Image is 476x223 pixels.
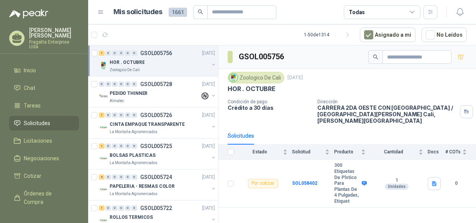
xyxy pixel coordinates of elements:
[125,205,131,211] div: 0
[140,50,172,56] p: GSOL005756
[110,160,158,166] p: La Montaña Agromercados
[99,123,108,132] img: Company Logo
[229,73,238,82] img: Company Logo
[24,119,50,127] span: Solicitudes
[422,28,467,42] button: No Leídos
[202,143,215,150] p: [DATE]
[29,28,79,38] p: [PERSON_NAME] [PERSON_NAME]
[24,172,41,180] span: Cotizar
[125,143,131,149] div: 0
[228,132,254,140] div: Solicitudes
[370,149,417,155] span: Cantidad
[9,116,79,130] a: Solicitudes
[118,50,124,56] div: 0
[131,81,137,87] div: 0
[385,184,409,190] div: Unidades
[125,50,131,56] div: 0
[99,81,105,87] div: 0
[99,49,217,73] a: 1 0 0 0 0 0 GSOL005756[DATE] Company LogoHOR . OCTUBREZoologico De Cali
[9,169,79,183] a: Cotizar
[228,72,284,83] div: Zoologico De Cali
[99,61,108,70] img: Company Logo
[99,154,108,163] img: Company Logo
[99,174,105,180] div: 4
[24,66,36,75] span: Inicio
[9,186,79,209] a: Órdenes de Compra
[202,112,215,119] p: [DATE]
[9,81,79,95] a: Chat
[110,98,124,104] p: Almatec
[248,179,278,188] div: Por cotizar
[112,112,118,118] div: 0
[110,59,144,66] p: HOR . OCTUBRE
[105,174,111,180] div: 0
[105,81,111,87] div: 0
[317,99,457,104] p: Dirección
[113,7,162,18] h1: Mis solicitudes
[169,8,187,17] span: 1661
[105,50,111,56] div: 0
[9,9,48,18] img: Logo peakr
[125,81,131,87] div: 0
[228,85,276,93] p: HOR . OCTUBRE
[292,181,317,186] a: SOL058402
[370,177,423,184] b: 1
[349,8,365,16] div: Todas
[304,29,354,41] div: 1 - 50 de 1314
[287,74,303,81] p: [DATE]
[198,9,203,15] span: search
[125,174,131,180] div: 0
[131,143,137,149] div: 0
[118,174,124,180] div: 0
[99,111,217,135] a: 1 0 0 0 0 0 GSOL005726[DATE] Company LogoCINTA EMPAQUE TRANSPARENTELa Montaña Agromercados
[110,67,140,73] p: Zoologico De Cali
[112,174,118,180] div: 0
[140,143,172,149] p: GSOL005725
[24,101,41,110] span: Tareas
[118,143,124,149] div: 0
[131,174,137,180] div: 0
[112,205,118,211] div: 0
[131,205,137,211] div: 0
[112,81,118,87] div: 0
[110,129,158,135] p: La Montaña Agromercados
[202,174,215,181] p: [DATE]
[238,145,292,160] th: Estado
[131,112,137,118] div: 0
[105,112,111,118] div: 0
[202,205,215,212] p: [DATE]
[9,98,79,113] a: Tareas
[125,112,131,118] div: 0
[9,133,79,148] a: Licitaciones
[118,81,124,87] div: 0
[110,183,175,190] p: PAPELERIA - RESMAS COLOR
[334,145,370,160] th: Producto
[99,80,217,104] a: 0 0 0 0 0 0 GSOL005728[DATE] Company LogoPEDIDO THINNERAlmatec
[202,50,215,57] p: [DATE]
[24,154,59,163] span: Negociaciones
[112,143,118,149] div: 0
[9,63,79,78] a: Inicio
[140,81,172,87] p: GSOL005728
[29,40,79,49] p: Fragatta Enterprise Ltda
[292,149,323,155] span: Solicitud
[228,104,311,111] p: Crédito a 30 días
[118,205,124,211] div: 0
[317,104,457,124] p: CARRERA 2DA OESTE CON [GEOGRAPHIC_DATA] / [GEOGRAPHIC_DATA][PERSON_NAME] Cali , [PERSON_NAME][GEO...
[110,152,156,159] p: BOLSAS PLASTICAS
[99,92,108,101] img: Company Logo
[445,180,467,187] b: 0
[99,205,105,211] div: 1
[110,214,153,221] p: ROLLOS TERMICOS
[360,28,415,42] button: Asignado a mi
[112,50,118,56] div: 0
[228,99,311,104] p: Condición de pago
[334,163,360,204] b: 300 Etiquetas De Plstico Para Plantas De 4 Pulgadas, Etiquet
[24,189,72,206] span: Órdenes de Compra
[24,84,35,92] span: Chat
[373,54,378,60] span: search
[110,121,185,128] p: CINTA EMPAQUE TRANSPARENTE
[105,205,111,211] div: 0
[99,142,217,166] a: 1 0 0 0 0 0 GSOL005725[DATE] Company LogoBOLSAS PLASTICASLa Montaña Agromercados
